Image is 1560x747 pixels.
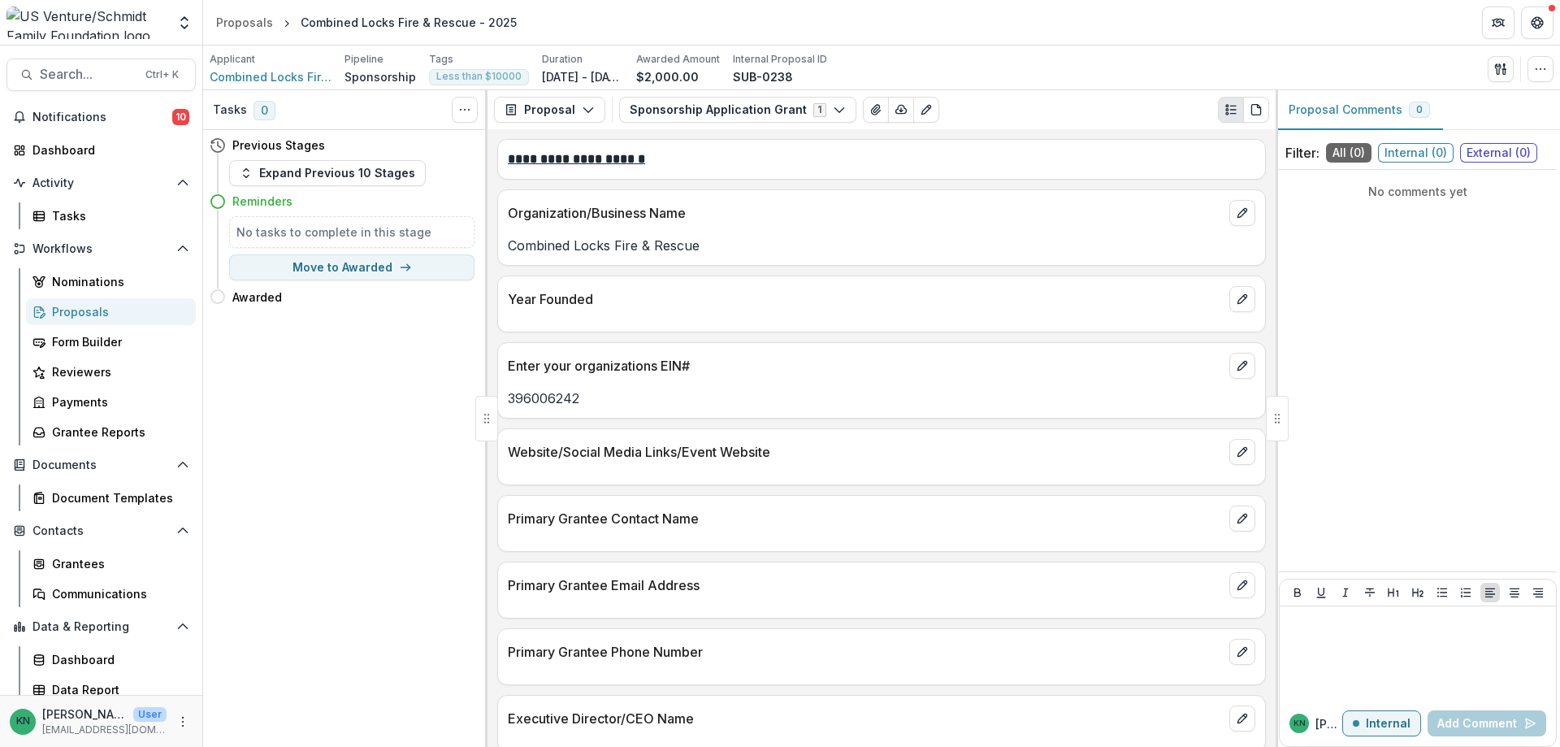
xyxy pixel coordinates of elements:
[32,620,170,634] span: Data & Reporting
[1229,439,1255,465] button: edit
[216,14,273,31] div: Proposals
[1326,143,1371,163] span: All ( 0 )
[1218,97,1244,123] button: Plaintext view
[1311,583,1331,602] button: Underline
[508,236,1255,255] p: Combined Locks Fire & Rescue
[232,193,292,210] h4: Reminders
[6,104,196,130] button: Notifications10
[344,52,383,67] p: Pipeline
[429,52,453,67] p: Tags
[508,389,1255,408] p: 396006242
[6,614,196,640] button: Open Data & Reporting
[913,97,939,123] button: Edit as form
[52,303,183,320] div: Proposals
[173,712,193,732] button: More
[26,484,196,511] a: Document Templates
[52,207,183,224] div: Tasks
[210,68,331,85] a: Combined Locks Fire & Rescue
[52,393,183,410] div: Payments
[42,723,167,737] p: [EMAIL_ADDRESS][DOMAIN_NAME]
[1293,719,1306,727] div: Katrina Nelson
[6,518,196,544] button: Open Contacts
[6,137,196,163] a: Dashboard
[32,524,170,538] span: Contacts
[40,67,136,82] span: Search...
[1384,583,1403,602] button: Heading 1
[508,289,1223,309] p: Year Founded
[1428,710,1546,736] button: Add Comment
[26,419,196,445] a: Grantee Reports
[1315,715,1342,732] p: [PERSON_NAME]
[52,555,183,572] div: Grantees
[1229,506,1255,532] button: edit
[173,7,196,39] button: Open entity switcher
[1432,583,1452,602] button: Bullet List
[210,52,255,67] p: Applicant
[229,254,474,280] button: Move to Awarded
[232,137,325,154] h4: Previous Stages
[508,509,1223,528] p: Primary Grantee Contact Name
[1276,90,1443,130] button: Proposal Comments
[229,160,426,186] button: Expand Previous 10 Stages
[863,97,889,123] button: View Attached Files
[32,176,170,190] span: Activity
[1336,583,1355,602] button: Italicize
[142,66,182,84] div: Ctrl + K
[1482,7,1514,39] button: Partners
[1456,583,1475,602] button: Ordered List
[32,242,170,256] span: Workflows
[1288,583,1307,602] button: Bold
[1528,583,1548,602] button: Align Right
[6,236,196,262] button: Open Workflows
[1243,97,1269,123] button: PDF view
[210,11,279,34] a: Proposals
[26,268,196,295] a: Nominations
[232,289,282,306] h4: Awarded
[1360,583,1380,602] button: Strike
[6,170,196,196] button: Open Activity
[1229,572,1255,598] button: edit
[1378,143,1454,163] span: Internal ( 0 )
[32,111,172,124] span: Notifications
[1408,583,1428,602] button: Heading 2
[508,203,1223,223] p: Organization/Business Name
[508,442,1223,462] p: Website/Social Media Links/Event Website
[1480,583,1500,602] button: Align Left
[6,59,196,91] button: Search...
[133,707,167,722] p: User
[1229,639,1255,665] button: edit
[26,202,196,229] a: Tasks
[436,71,522,82] span: Less than $10000
[6,452,196,478] button: Open Documents
[508,642,1223,662] p: Primary Grantee Phone Number
[32,141,183,159] div: Dashboard
[1342,710,1421,736] button: Internal
[26,550,196,577] a: Grantees
[213,103,247,117] h3: Tasks
[733,52,827,67] p: Internal Proposal ID
[1460,143,1537,163] span: External ( 0 )
[1366,717,1410,731] p: Internal
[26,358,196,385] a: Reviewers
[1229,286,1255,312] button: edit
[26,298,196,325] a: Proposals
[1285,183,1550,200] p: No comments yet
[542,52,583,67] p: Duration
[636,68,699,85] p: $2,000.00
[52,651,183,668] div: Dashboard
[16,716,30,727] div: Katrina Nelson
[508,356,1223,376] p: Enter your organizations EIN#
[6,7,167,39] img: US Venture/Schmidt Family Foundation logo
[52,681,183,698] div: Data Report
[52,273,183,290] div: Nominations
[52,423,183,441] div: Grantee Reports
[508,575,1223,595] p: Primary Grantee Email Address
[1229,200,1255,226] button: edit
[42,706,127,723] p: [PERSON_NAME]
[1285,143,1319,163] p: Filter:
[52,585,183,602] div: Communications
[52,489,183,506] div: Document Templates
[542,68,623,85] p: [DATE] - [DATE]
[1416,104,1423,115] span: 0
